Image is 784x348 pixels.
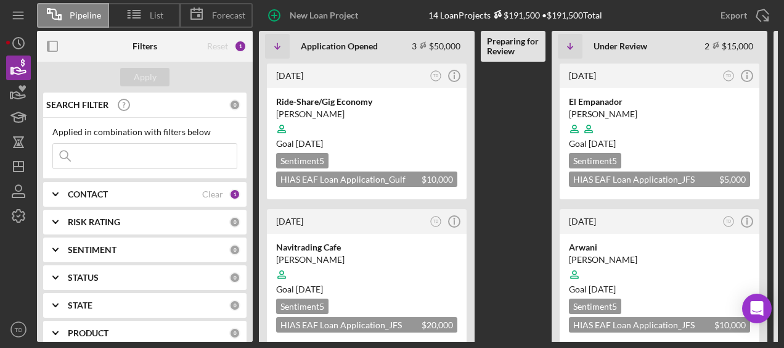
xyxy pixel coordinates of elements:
b: CONTACT [68,189,108,199]
div: [PERSON_NAME] [276,108,457,120]
button: Apply [120,68,169,86]
div: 0 [229,217,240,228]
div: El Empanador [569,96,750,108]
div: New Loan Project [290,3,358,28]
div: Clear [202,189,223,199]
time: 05/18/2025 [589,138,616,149]
time: 11/15/2025 [589,284,616,294]
span: Goal [569,284,616,294]
div: HIAS EAF Loan Application_JFS Washtenaw County [569,317,750,333]
b: Under Review [594,41,647,51]
b: SENTIMENT [68,245,116,255]
div: 0 [229,272,240,283]
div: Applied in combination with filters below [52,127,237,137]
div: Reset [207,41,228,51]
span: Goal [569,138,616,149]
span: Goal [276,138,323,149]
div: Apply [134,68,157,86]
div: Sentiment 5 [276,299,329,314]
div: HIAS EAF Loan Application_JFS Washtenaw County [276,317,457,333]
div: Sentiment 5 [569,299,621,314]
div: [PERSON_NAME] [569,254,750,266]
div: Ride-Share/Gig Economy [276,96,457,108]
div: Export [721,3,747,28]
time: 2025-09-11 18:54 [276,216,303,226]
div: 0 [229,99,240,110]
div: 0 [229,328,240,339]
div: 0 [229,300,240,311]
text: TD [433,219,439,223]
div: HIAS EAF Loan Application_JFS Washtenaw County [569,172,750,187]
div: Open Intercom Messenger [742,294,772,323]
div: HIAS EAF Loan Application_Gulf Coast JFCS [276,172,457,187]
div: [PERSON_NAME] [276,254,457,266]
div: Arwani [569,241,750,254]
b: Preparing for Review [487,36,539,56]
div: 1 [229,189,240,200]
b: STATUS [68,273,99,283]
span: Goal [276,284,323,294]
span: $20,000 [422,320,453,330]
span: Pipeline [70,10,101,20]
button: TD [721,213,737,230]
b: Application Opened [301,41,378,51]
text: TD [15,326,23,333]
button: Export [708,3,778,28]
div: Navitrading Cafe [276,241,457,254]
a: [DATE]TDEl Empanador[PERSON_NAME]Goal [DATE]Sentiment5HIAS EAF Loan Application_JFS Washtenaw Cou... [558,62,761,201]
span: List [150,10,163,20]
button: New Loan Project [259,3,370,28]
span: Forecast [212,10,245,20]
div: 2 $15,000 [704,41,753,51]
text: TD [433,73,439,78]
span: $5,000 [719,174,746,184]
time: 2025-09-16 15:21 [569,216,596,226]
span: $10,000 [714,320,746,330]
b: RISK RATING [68,217,120,227]
button: TD [6,317,31,342]
b: STATE [68,300,92,310]
div: $191,500 [491,10,540,20]
div: 0 [229,244,240,255]
text: TD [726,73,732,78]
time: 11/19/2025 [296,138,323,149]
div: 3 $50,000 [412,41,460,51]
time: 11/10/2025 [296,284,323,294]
time: 2025-09-20 11:14 [276,70,303,81]
div: Sentiment 5 [569,153,621,168]
time: 2025-09-19 18:48 [569,70,596,81]
b: Filters [133,41,157,51]
a: [DATE]TDRide-Share/Gig Economy[PERSON_NAME]Goal [DATE]Sentiment5HIAS EAF Loan Application_Gulf Co... [265,62,468,201]
button: TD [721,68,737,85]
span: $10,000 [422,174,453,184]
a: [DATE]TDArwani[PERSON_NAME]Goal [DATE]Sentiment5HIAS EAF Loan Application_JFS Washtenaw County $1... [558,207,761,347]
div: 14 Loan Projects • $191,500 Total [428,10,602,20]
b: PRODUCT [68,328,108,338]
div: [PERSON_NAME] [569,108,750,120]
div: 1 [234,40,247,52]
div: Sentiment 5 [276,153,329,168]
b: SEARCH FILTER [46,100,108,110]
button: TD [428,68,444,85]
a: [DATE]TDNavitrading Cafe[PERSON_NAME]Goal [DATE]Sentiment5HIAS EAF Loan Application_JFS Washtenaw... [265,207,468,347]
text: TD [726,219,732,223]
button: TD [428,213,444,230]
